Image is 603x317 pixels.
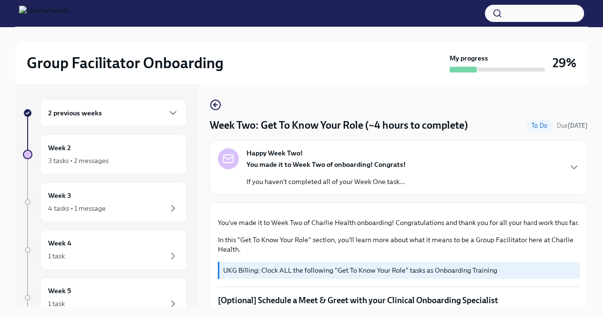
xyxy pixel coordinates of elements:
strong: Happy Week Two! [246,148,303,158]
div: 2 previous weeks [40,99,187,127]
span: August 25th, 2025 09:00 [557,121,588,130]
span: Due [557,122,588,129]
a: Week 23 tasks • 2 messages [23,134,187,174]
h6: 2 previous weeks [48,108,102,118]
h4: Week Two: Get To Know Your Role (~4 hours to complete) [210,118,468,133]
strong: My progress [450,53,488,63]
strong: You made it to Week Two of onboarding! Congrats! [246,160,406,169]
span: To Do [526,122,553,129]
p: [Optional] Schedule a Meet & Greet with your Clinical Onboarding Specialist [218,295,580,306]
div: 1 task [48,299,65,308]
p: You've made it to Week Two of Charlie Health onboarding! Congratulations and thank you for all yo... [218,218,580,227]
p: UKG Billing: Clock ALL the following "Get To Know Your Role" tasks as Onboarding Training [223,266,576,275]
h3: 29% [552,54,576,72]
div: 4 tasks • 1 message [48,204,106,213]
h6: Week 2 [48,143,71,153]
h6: Week 3 [48,190,71,201]
p: In this "Get To Know Your Role" section, you'll learn more about what it means to be a Group Faci... [218,235,580,254]
a: Week 41 task [23,230,187,270]
div: 1 task [48,251,65,261]
img: CharlieHealth [19,6,70,21]
h6: Week 5 [48,286,71,296]
a: Week 34 tasks • 1 message [23,182,187,222]
div: 3 tasks • 2 messages [48,156,109,165]
strong: [DATE] [568,122,588,129]
p: If you haven't completed all of your Week One task... [246,177,406,186]
h2: Group Facilitator Onboarding [27,53,224,72]
h6: Week 4 [48,238,72,248]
